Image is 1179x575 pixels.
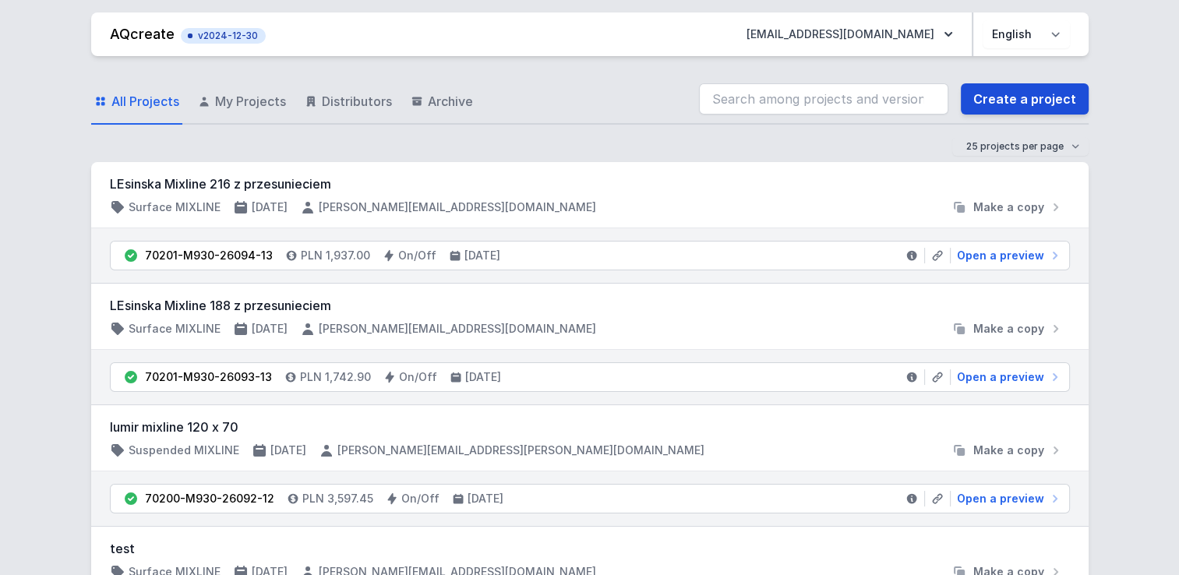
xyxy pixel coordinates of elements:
span: Distributors [322,92,392,111]
h4: [DATE] [468,491,503,506]
h4: [DATE] [252,199,288,215]
h4: [DATE] [464,248,500,263]
h4: On/Off [398,248,436,263]
h4: PLN 1,937.00 [301,248,370,263]
a: Create a project [961,83,1089,115]
button: v2024-12-30 [181,25,266,44]
span: Make a copy [973,443,1044,458]
button: Make a copy [945,443,1070,458]
div: 70201-M930-26093-13 [145,369,272,385]
h3: test [110,539,1070,558]
a: AQcreate [110,26,175,42]
a: My Projects [195,79,289,125]
h4: [DATE] [465,369,501,385]
span: Make a copy [973,321,1044,337]
button: Make a copy [945,199,1070,215]
h4: Surface MIXLINE [129,321,221,337]
a: All Projects [91,79,182,125]
input: Search among projects and versions... [699,83,948,115]
a: Open a preview [951,369,1063,385]
h4: [PERSON_NAME][EMAIL_ADDRESS][PERSON_NAME][DOMAIN_NAME] [337,443,704,458]
span: Open a preview [957,491,1044,506]
h4: [DATE] [270,443,306,458]
h4: [DATE] [252,321,288,337]
select: Choose language [983,20,1070,48]
span: Archive [428,92,473,111]
button: [EMAIL_ADDRESS][DOMAIN_NAME] [734,20,965,48]
a: Open a preview [951,491,1063,506]
span: My Projects [215,92,286,111]
div: 70201-M930-26094-13 [145,248,273,263]
span: Make a copy [973,199,1044,215]
button: Make a copy [945,321,1070,337]
span: All Projects [111,92,179,111]
h4: PLN 1,742.90 [300,369,371,385]
h4: Surface MIXLINE [129,199,221,215]
h4: [PERSON_NAME][EMAIL_ADDRESS][DOMAIN_NAME] [319,199,596,215]
h4: PLN 3,597.45 [302,491,373,506]
h4: [PERSON_NAME][EMAIL_ADDRESS][DOMAIN_NAME] [319,321,596,337]
span: Open a preview [957,248,1044,263]
h3: LEsinska Mixline 216 z przesunieciem [110,175,1070,193]
div: 70200-M930-26092-12 [145,491,274,506]
h4: On/Off [399,369,437,385]
span: Open a preview [957,369,1044,385]
span: v2024-12-30 [189,30,258,42]
h3: LEsinska Mixline 188 z przesunieciem [110,296,1070,315]
a: Distributors [302,79,395,125]
h4: On/Off [401,491,439,506]
a: Archive [408,79,476,125]
h4: Suspended MIXLINE [129,443,239,458]
h3: lumir mixline 120 x 70 [110,418,1070,436]
a: Open a preview [951,248,1063,263]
